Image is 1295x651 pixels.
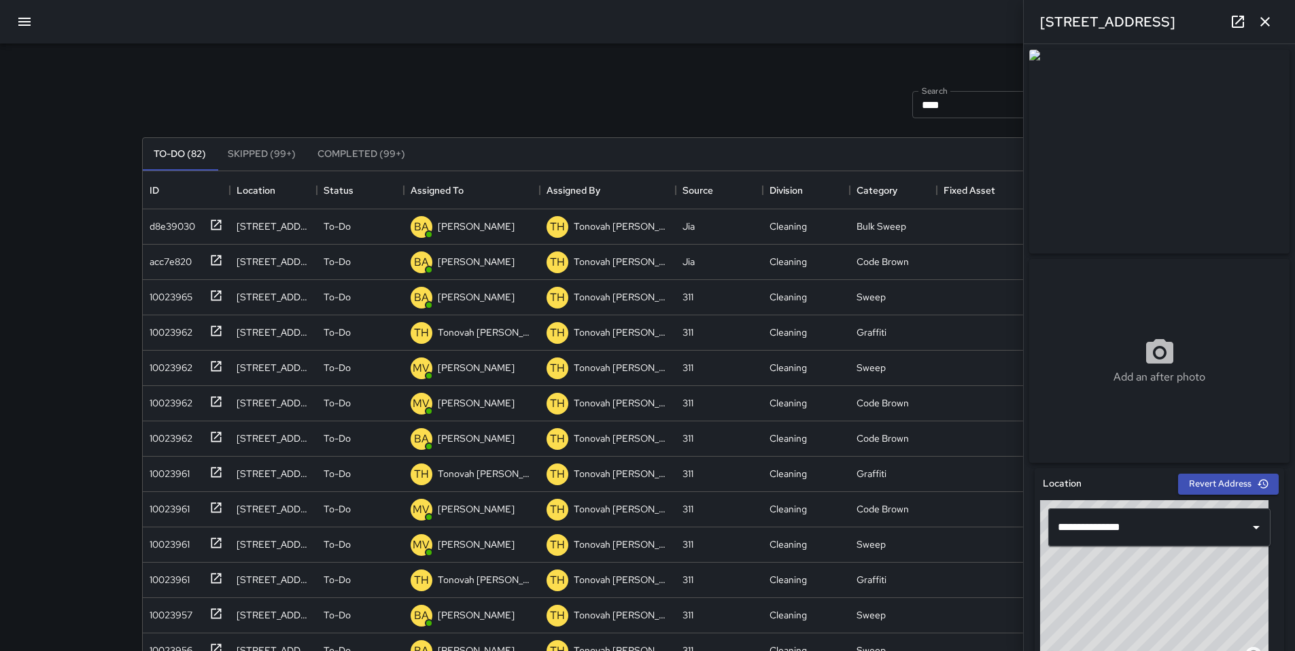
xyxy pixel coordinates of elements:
p: To-Do [324,432,351,445]
div: 311 [683,396,693,410]
div: 195 7th Street [237,608,310,622]
p: To-Do [324,219,351,233]
div: Code Brown [857,502,909,516]
div: 308 11th Street [237,361,310,374]
div: 10023961 [144,532,190,551]
div: Code Brown [857,396,909,410]
p: MV [413,360,430,376]
div: Graffiti [857,325,886,339]
p: To-Do [324,361,351,374]
p: [PERSON_NAME] [438,396,515,410]
p: [PERSON_NAME] [438,502,515,516]
p: Tonovah [PERSON_NAME] [574,325,669,339]
div: 139 Harriet Street [237,325,310,339]
p: TH [550,395,565,412]
div: 10023965 [144,285,192,304]
div: Division [770,171,803,209]
p: BA [414,289,429,306]
div: Cleaning [770,608,807,622]
p: TH [550,219,565,235]
div: Assigned By [547,171,600,209]
div: Status [317,171,404,209]
div: Status [324,171,353,209]
p: MV [413,502,430,518]
div: Location [237,171,275,209]
div: 311 [683,573,693,586]
p: To-Do [324,502,351,516]
div: Cleaning [770,361,807,374]
div: Division [763,171,850,209]
p: Tonovah [PERSON_NAME] [574,290,669,304]
p: BA [414,254,429,270]
div: Category [857,171,897,209]
div: Code Brown [857,255,909,268]
p: [PERSON_NAME] [438,538,515,551]
p: Tonovah [PERSON_NAME] [438,325,533,339]
div: Jia [683,255,695,268]
p: To-Do [324,608,351,622]
p: To-Do [324,467,351,480]
p: TH [550,502,565,518]
div: 10023962 [144,426,192,445]
div: 311 [683,290,693,304]
p: Tonovah [PERSON_NAME] [574,538,669,551]
div: 10023962 [144,320,192,339]
div: 10023962 [144,355,192,374]
p: TH [550,325,565,341]
p: TH [414,466,429,482]
div: Cleaning [770,467,807,480]
p: BA [414,431,429,447]
p: [PERSON_NAME] [438,255,515,268]
p: TH [414,572,429,588]
div: Assigned To [411,171,464,209]
p: To-Do [324,573,351,586]
div: Bulk Sweep [857,219,906,233]
div: Graffiti [857,467,886,480]
div: Graffiti [857,573,886,586]
p: BA [414,608,429,624]
div: 311 [683,502,693,516]
p: Tonovah [PERSON_NAME] [574,502,669,516]
div: Cleaning [770,502,807,516]
div: 311 [683,361,693,374]
div: Cleaning [770,255,807,268]
div: 311 [683,608,693,622]
div: Assigned To [404,171,540,209]
div: 321 11th Street [237,467,310,480]
p: Tonovah [PERSON_NAME] [574,432,669,445]
div: Assigned By [540,171,676,209]
div: Source [676,171,763,209]
div: ID [150,171,159,209]
p: Tonovah [PERSON_NAME] [574,396,669,410]
div: 333 11th Street [237,538,310,551]
label: Search [922,85,948,96]
div: 333 11th Street [237,502,310,516]
div: 311 [683,538,693,551]
p: TH [550,537,565,553]
p: [PERSON_NAME] [438,361,515,374]
button: Completed (99+) [307,138,416,171]
div: 10023957 [144,603,192,622]
div: Sweep [857,290,886,304]
div: 30 Harriet Street [237,432,310,445]
p: To-Do [324,290,351,304]
p: Tonovah [PERSON_NAME] [574,467,669,480]
p: MV [413,395,430,412]
p: TH [550,572,565,588]
p: TH [550,431,565,447]
p: TH [414,325,429,341]
div: 1025 Howard Street [237,255,310,268]
p: TH [550,608,565,624]
div: Sweep [857,608,886,622]
p: Tonovah [PERSON_NAME] [438,573,533,586]
div: Cleaning [770,432,807,445]
div: Sweep [857,538,886,551]
p: [PERSON_NAME] [438,290,515,304]
div: Source [683,171,713,209]
p: Tonovah [PERSON_NAME] [574,361,669,374]
div: 1025 Howard Street [237,219,310,233]
div: 321 11th Street [237,396,310,410]
p: Tonovah [PERSON_NAME] [574,219,669,233]
div: Fixed Asset [937,171,1024,209]
p: BA [414,219,429,235]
